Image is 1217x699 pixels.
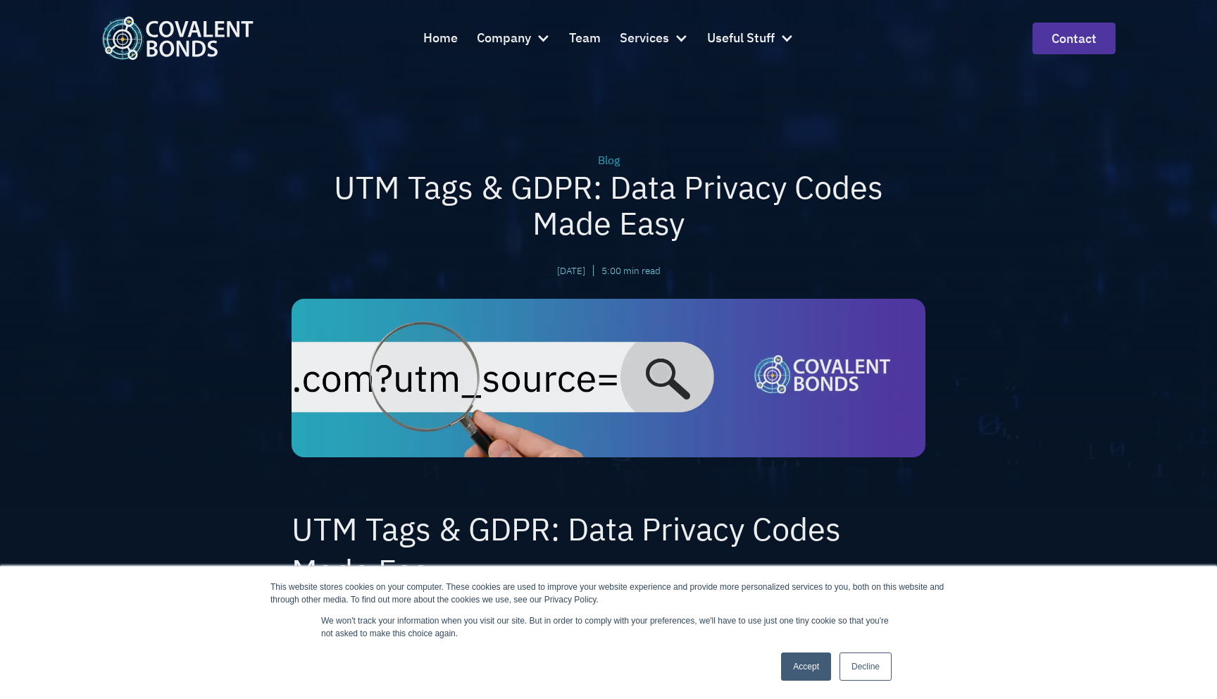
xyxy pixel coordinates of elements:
div: Services [620,19,688,57]
a: Home [423,19,458,57]
img: Covalent Bonds White / Teal Logo [101,16,254,59]
div: Useful Stuff [707,19,794,57]
a: Accept [781,652,831,681]
h2: UTM Tags & GDPR: Data Privacy Codes Made Easy [292,508,925,590]
div: Home [423,28,458,49]
div: [DATE] [557,264,585,278]
a: home [101,16,254,59]
a: contact [1032,23,1116,54]
div: Services [620,28,669,49]
div: Blog [292,152,925,169]
div: This website stores cookies on your computer. These cookies are used to improve your website expe... [270,581,947,606]
div: Team [569,28,601,49]
div: Useful Stuff [707,28,775,49]
div: Company [477,28,531,49]
a: Team [569,19,601,57]
div: Company [477,19,550,57]
a: Decline [840,652,892,681]
img: UTM Tags & GDPR: Data Privacy Codes Made Easy [292,299,925,457]
h1: UTM Tags & GDPR: Data Privacy Codes Made Easy [292,169,925,242]
div: | [592,261,595,280]
div: 5:00 min read [601,264,661,278]
p: We won't track your information when you visit our site. But in order to comply with your prefere... [321,614,896,640]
